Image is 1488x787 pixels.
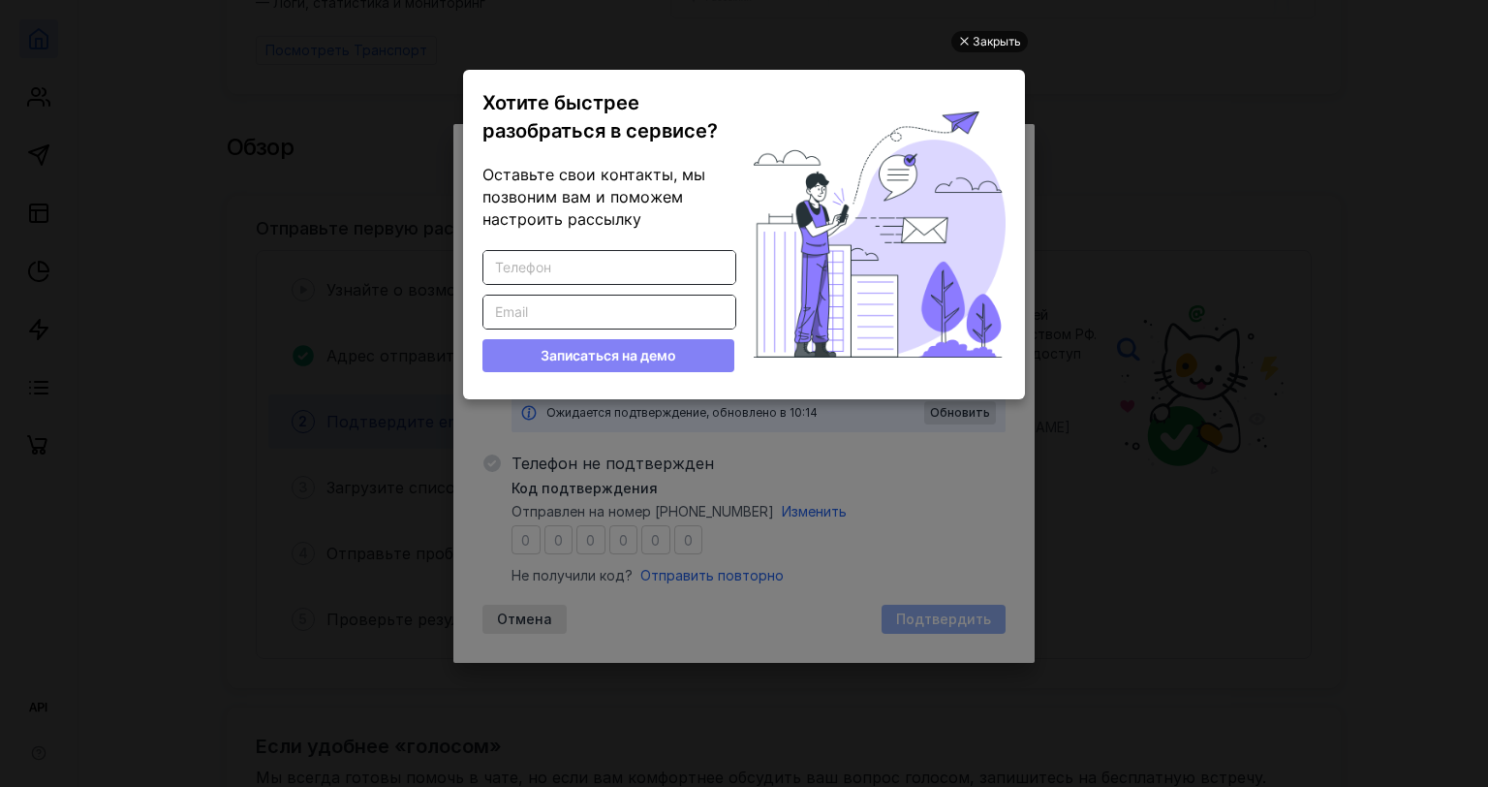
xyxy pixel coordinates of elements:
input: Email [483,296,735,329]
span: Оставьте свои контакты, мы позвоним вам и поможем настроить рассылку [482,165,705,229]
div: Закрыть [973,31,1021,52]
span: Хотите быстрее разобраться в сервисе? [482,91,718,142]
button: Записаться на демо [482,339,734,372]
input: Телефон [483,251,735,284]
